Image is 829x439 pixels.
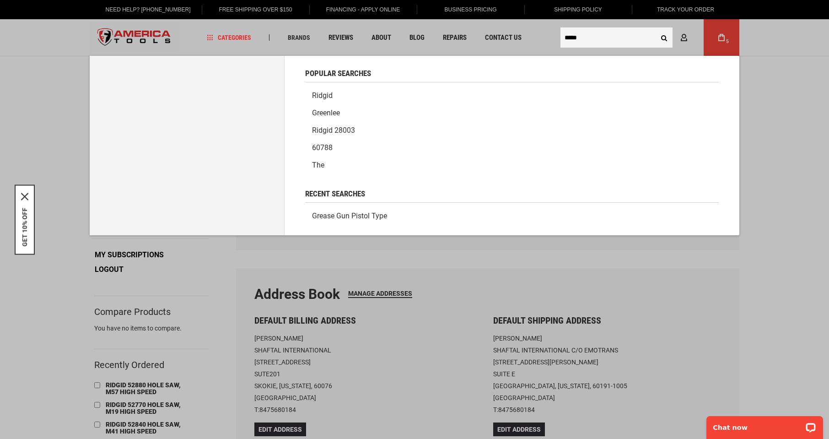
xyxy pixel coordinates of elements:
[284,32,314,44] a: Brands
[305,104,719,122] a: Greenlee
[207,34,251,41] span: Categories
[305,207,719,225] a: grease gun pistol type
[305,139,719,157] a: 60788
[21,207,28,246] button: GET 10% OFF
[305,87,719,104] a: Ridgid
[305,190,365,198] span: Recent Searches
[700,410,829,439] iframe: LiveChat chat widget
[21,193,28,200] svg: close icon
[305,122,719,139] a: Ridgid 28003
[203,32,255,44] a: Categories
[21,193,28,200] button: Close
[305,157,719,174] a: The
[655,29,673,46] button: Search
[288,34,310,41] span: Brands
[305,70,371,77] span: Popular Searches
